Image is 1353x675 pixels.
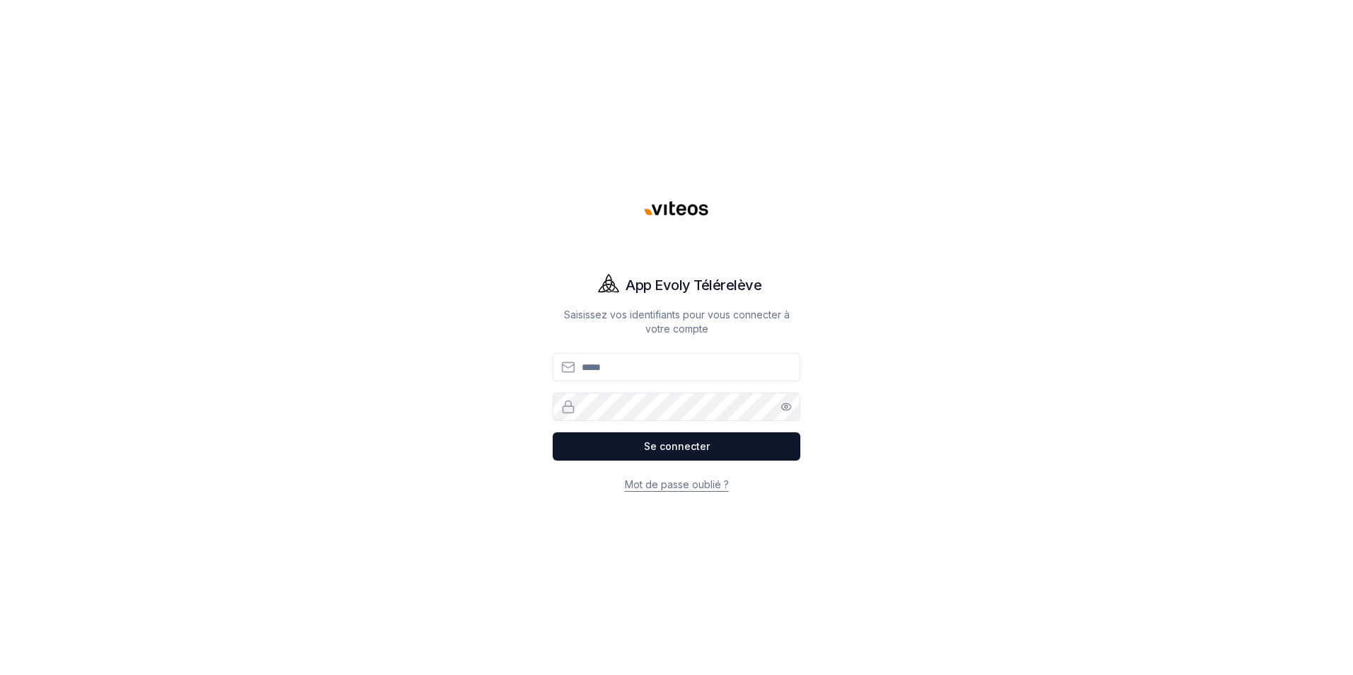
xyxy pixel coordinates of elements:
h1: App Evoly Télérelève [626,275,761,295]
button: Se connecter [553,432,800,461]
a: Mot de passe oublié ? [625,478,729,490]
p: Saisissez vos identifiants pour vous connecter à votre compte [553,308,800,336]
img: Evoly Logo [592,268,626,302]
img: Viteos - Gaz Logo [643,175,710,243]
